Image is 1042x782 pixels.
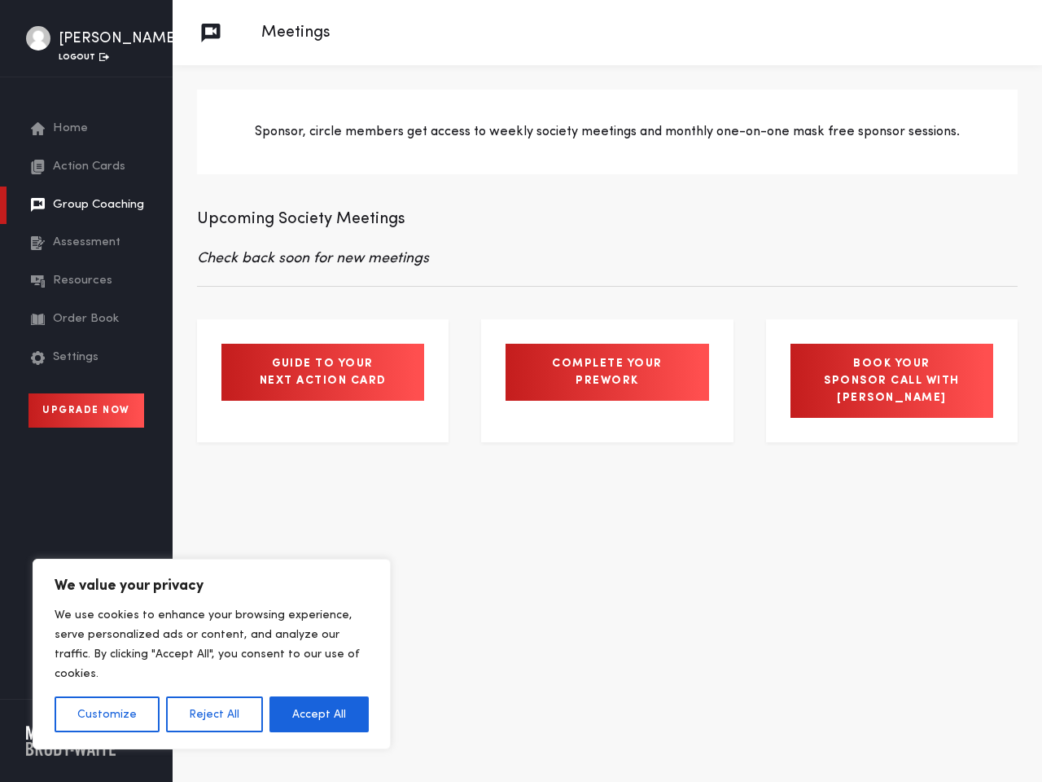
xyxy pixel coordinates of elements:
p: We use cookies to enhance your browsing experience, serve personalized ads or content, and analyz... [55,605,369,683]
button: Accept All [269,696,369,732]
a: Resources [31,262,148,301]
span: Order Book [53,310,119,329]
p: We value your privacy [55,576,369,595]
p: Upcoming Society Meetings [197,207,1018,231]
a: Order Book [31,301,148,339]
a: Logout [59,53,109,61]
span: Settings [53,349,99,367]
span: Action Cards [53,158,125,177]
a: Group Coaching [31,187,148,225]
a: Book your Sponsor call with [PERSON_NAME] [790,344,993,418]
button: Reject All [166,696,262,732]
a: Home [31,110,148,148]
p: Meetings [245,20,331,45]
span: Group Coaching [53,196,144,215]
a: Settings [31,339,148,377]
span: Assessment [53,234,120,253]
a: Assessment [31,224,148,262]
p: Sponsor, circle members get access to weekly society meetings and monthly one-on-one mask free sp... [230,122,985,142]
button: Customize [55,696,160,732]
a: Complete your Prework [506,344,708,401]
a: Guide to your next Action Card [221,344,424,401]
div: [PERSON_NAME] [59,28,180,50]
span: Home [53,120,88,138]
a: Upgrade Now [28,393,144,428]
div: We value your privacy [33,559,391,749]
a: Action Cards [31,148,148,187]
span: Resources [53,272,112,291]
em: Check back soon for new meetings [197,251,429,266]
